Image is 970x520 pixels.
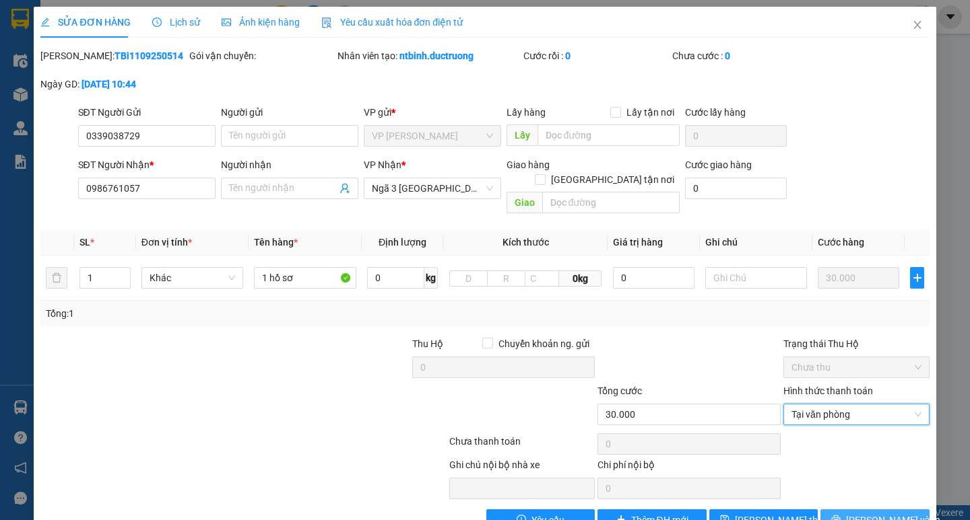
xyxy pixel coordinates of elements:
span: picture [222,17,231,27]
input: VD: Bàn, Ghế [254,267,356,289]
div: Chi phí nội bộ [597,457,781,478]
span: user-add [339,183,350,194]
span: Khác [150,268,235,288]
b: 0 [725,50,730,61]
span: Chuyển khoản ng. gửi [493,336,595,351]
span: VP Trần Bình [372,126,493,146]
span: Tổng cước [597,385,642,396]
div: Cước rồi : [523,48,670,63]
div: SĐT Người Gửi [78,105,216,120]
input: D [449,270,488,287]
b: 0 [565,50,571,61]
span: Lấy tận nơi [621,105,680,120]
div: Người nhận [221,157,358,172]
span: - [39,34,102,46]
img: icon [321,17,332,28]
span: Tại văn phòng [791,404,922,424]
div: Trạng thái Thu Hộ [783,336,930,351]
span: 14 [PERSON_NAME], [PERSON_NAME] [39,48,165,84]
div: [PERSON_NAME]: [40,48,187,63]
span: 0339038729 [42,34,102,46]
input: 0 [818,267,899,289]
span: Định lượng [379,237,426,248]
span: 0986761057 [45,91,105,102]
label: Hình thức thanh toán [783,385,873,396]
span: plus [911,272,923,283]
div: Người gửi [221,105,358,120]
div: Tổng: 1 [46,306,375,321]
span: [GEOGRAPHIC_DATA] tận nơi [546,172,680,187]
span: Giá trị hàng [613,237,663,248]
strong: CÔNG TY VẬN TẢI ĐỨC TRƯỞNG [29,7,174,17]
div: SĐT Người Nhận [78,157,216,172]
b: ntbinh.ductruong [399,50,474,61]
div: Gói vận chuyển: [189,48,335,63]
span: SỬA ĐƠN HÀNG [40,17,130,28]
input: R [487,270,525,287]
span: Kích thước [503,237,549,248]
button: delete [46,267,67,289]
div: VP gửi [364,105,501,120]
input: C [525,270,559,287]
label: Cước lấy hàng [685,107,746,118]
span: Yêu cầu xuất hóa đơn điện tử [321,17,463,28]
div: Chưa thanh toán [448,434,597,457]
div: Ngày GD: [40,77,187,91]
input: Dọc đường [542,192,680,213]
input: Ghi Chú [705,267,807,289]
span: Chưa thu [791,357,922,377]
input: Cước lấy hàng [685,125,787,147]
span: Lấy [507,124,538,146]
span: Gửi [10,54,24,65]
span: Giao hàng [507,159,550,170]
span: - [42,91,105,102]
span: SL [79,237,90,248]
span: Tên hàng [254,237,298,248]
span: Giao [507,192,542,213]
th: Ghi chú [700,229,812,256]
span: kg [424,267,438,289]
span: 0kg [559,270,602,287]
input: Cước giao hàng [685,178,787,199]
span: VP [PERSON_NAME] - [39,48,165,84]
input: Dọc đường [538,124,680,146]
span: Ảnh kiện hàng [222,17,300,28]
span: clock-circle [152,17,162,27]
span: Cước hàng [818,237,864,248]
div: Nhân viên tạo: [337,48,521,63]
span: Đơn vị tính [141,237,192,248]
span: close [912,20,923,30]
span: Ngã 3 Thụy Liên [372,178,493,198]
b: TBi1109250514 [115,50,183,61]
button: Close [899,7,936,44]
span: Thu Hộ [412,338,443,349]
span: Lịch sử [152,17,200,28]
button: plus [910,267,924,289]
span: Lấy hàng [507,107,546,118]
span: edit [40,17,50,27]
span: VP Nhận [364,159,401,170]
div: Ghi chú nội bộ nhà xe [449,457,595,478]
b: [DATE] 10:44 [82,79,136,89]
strong: HOTLINE : [79,20,124,30]
label: Cước giao hàng [685,159,752,170]
div: Chưa cước : [672,48,818,63]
